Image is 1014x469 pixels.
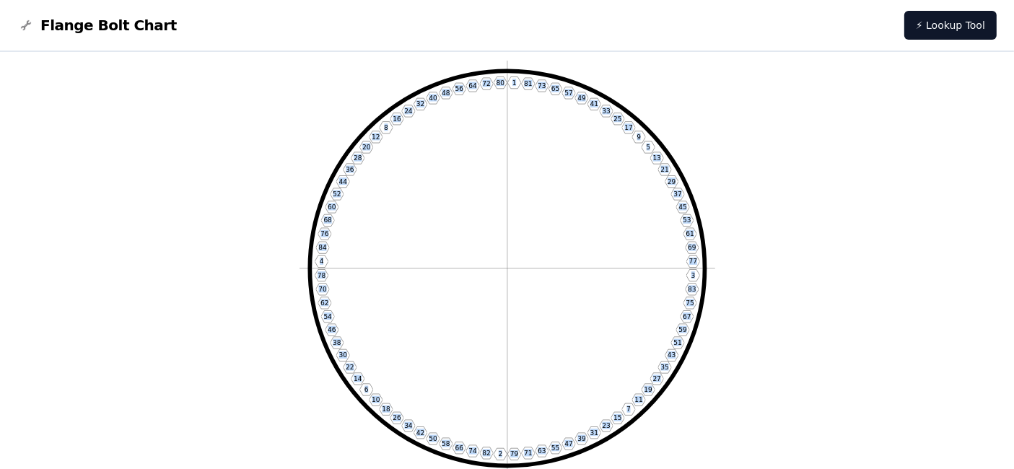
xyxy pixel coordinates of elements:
text: 16 [393,115,401,123]
text: 23 [602,422,611,429]
text: 43 [667,351,676,359]
text: 66 [455,444,463,452]
text: 6 [364,386,368,393]
text: 50 [429,435,437,442]
text: 78 [317,272,325,279]
text: 1 [512,79,516,87]
text: 3 [691,272,695,279]
text: 75 [686,299,694,307]
text: 26 [393,414,401,421]
text: 84 [318,244,327,251]
text: 44 [338,178,347,185]
text: 15 [613,414,622,421]
text: 21 [660,166,669,173]
a: Flange Bolt Chart LogoFlange Bolt Chart [17,15,177,35]
text: 39 [577,435,586,442]
text: 30 [338,351,347,359]
text: 58 [442,440,450,447]
text: 32 [416,100,424,108]
text: 18 [382,406,390,413]
text: 74 [468,447,477,455]
text: 72 [482,80,491,87]
text: 52 [333,190,341,198]
text: 22 [346,364,354,371]
text: 71 [524,450,533,457]
text: 2 [498,450,502,457]
text: 34 [404,422,413,429]
text: 48 [442,89,450,97]
text: 47 [564,440,573,447]
text: 79 [510,450,518,457]
text: 27 [652,375,661,382]
text: 14 [353,375,362,382]
img: Flange Bolt Chart Logo [17,17,35,34]
text: 45 [678,203,687,211]
text: 37 [673,190,682,198]
text: 65 [551,85,559,92]
text: 4 [319,258,323,265]
text: 61 [686,230,694,237]
text: 9 [637,133,641,141]
text: 25 [613,115,622,123]
text: 5 [646,144,650,151]
text: 57 [564,89,573,97]
text: 51 [673,339,682,346]
text: 49 [577,95,586,102]
text: 46 [328,326,336,333]
text: 33 [602,108,611,115]
text: 64 [468,82,477,89]
text: 83 [688,286,696,293]
text: 42 [416,429,424,437]
text: 7 [626,406,631,413]
text: 8 [384,124,388,131]
text: 70 [318,286,327,293]
text: 73 [538,82,546,89]
a: ⚡ Lookup Tool [904,11,997,40]
text: 55 [551,444,559,452]
text: 68 [323,216,332,224]
text: 36 [346,166,354,173]
text: 56 [455,85,463,92]
text: 69 [688,244,696,251]
text: 17 [624,124,633,131]
text: 31 [590,429,598,437]
text: 12 [372,133,380,141]
text: 29 [667,178,676,185]
text: 67 [683,313,691,320]
text: 81 [524,80,533,87]
text: 38 [333,339,341,346]
text: 41 [590,100,598,108]
text: 28 [353,154,362,162]
text: 80 [496,79,504,87]
text: 76 [320,230,329,237]
text: 53 [683,216,691,224]
text: 60 [328,203,336,211]
span: Flange Bolt Chart [40,15,177,35]
text: 10 [372,396,380,403]
text: 62 [320,299,329,307]
text: 82 [482,450,491,457]
text: 63 [538,447,546,455]
text: 40 [429,95,437,102]
text: 35 [660,364,669,371]
text: 20 [362,144,371,151]
text: 59 [678,326,687,333]
text: 24 [404,108,413,115]
text: 11 [634,396,643,403]
text: 77 [689,258,697,265]
text: 19 [644,386,652,393]
text: 13 [652,154,661,162]
text: 54 [323,313,332,320]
